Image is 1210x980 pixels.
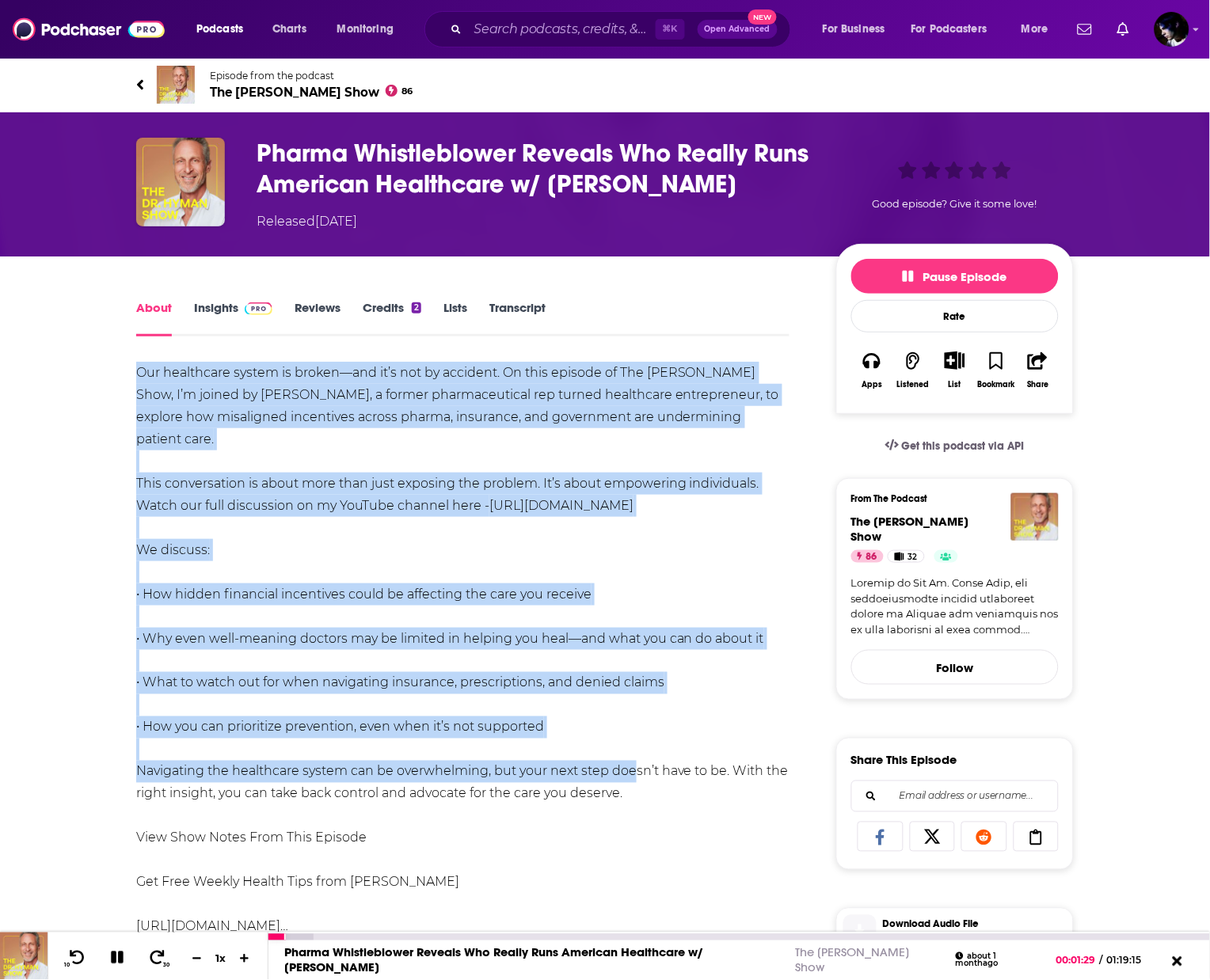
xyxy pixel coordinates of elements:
div: Show More ButtonList [934,341,976,399]
a: Share on X/Twitter [910,822,956,852]
a: The Dr. Hyman ShowEpisode from the podcastThe [PERSON_NAME] Show86 [136,66,1074,104]
span: Pause Episode [903,269,1007,284]
span: Episode from the podcast [210,70,413,82]
span: Monitoring [337,18,394,40]
a: Share on Reddit [961,822,1007,852]
button: Follow [851,650,1059,685]
button: open menu [1010,17,1068,42]
h1: Pharma Whistleblower Reveals Who Really Runs American Healthcare w/ Brigham Buhler [257,138,811,199]
a: Loremip do Sit Am. Conse Adip, eli seddoeiusmodte incidid utlaboreet dolore ma Aliquae adm veniam... [851,575,1059,637]
span: More [1022,18,1048,40]
a: Get this podcast via API [873,427,1037,465]
div: 2 [412,302,421,313]
button: Open AdvancedNew [698,20,778,39]
span: Charts [272,18,306,40]
span: Logged in as zreese [1155,12,1189,47]
a: [URL][DOMAIN_NAME]… [136,919,288,934]
a: Charts [262,17,316,42]
span: For Business [823,18,885,40]
div: 1 x [207,952,234,965]
button: Show More Button [938,351,971,369]
div: Apps [862,380,882,389]
button: Bookmark [976,341,1017,399]
div: Released [DATE] [257,212,357,231]
a: 32 [888,550,925,563]
div: Search podcasts, credits, & more... [439,11,806,47]
span: 86 [402,88,413,95]
a: Share on Facebook [858,822,904,852]
span: Open Advanced [705,25,771,33]
span: The [PERSON_NAME] Show [210,85,413,100]
button: Show profile menu [1155,12,1189,47]
img: The Dr. Hyman Show [157,66,195,104]
button: Listened [892,341,934,399]
span: Get this podcast via API [902,439,1025,453]
a: Lists [443,300,467,336]
button: 30 [143,949,173,969]
img: The Dr. Hyman Show [1011,493,1059,541]
input: Search podcasts, credits, & more... [468,17,656,42]
span: 86 [866,549,877,565]
button: open menu [326,17,414,42]
a: Transcript [489,300,546,336]
img: User Profile [1155,12,1189,47]
a: The Dr. Hyman Show [851,514,969,544]
span: The [PERSON_NAME] Show [851,514,969,544]
img: Podchaser - Follow, Share and Rate Podcasts [13,14,165,44]
a: Credits2 [363,300,421,336]
a: 86 [851,550,884,563]
span: 30 [164,963,170,969]
span: 00:01:29 [1056,955,1100,967]
span: New [748,9,777,25]
button: Pause Episode [851,259,1059,294]
a: Pharma Whistleblower Reveals Who Really Runs American Healthcare w/ [PERSON_NAME] [284,945,703,975]
a: Download Audio File[URL][DOMAIN_NAME][DOMAIN_NAME][DOMAIN_NAME][DOMAIN_NAME] [843,915,1067,948]
div: Listened [897,380,930,389]
div: about 1 month ago [956,952,1039,969]
span: Download Audio File [883,917,1067,932]
a: The [PERSON_NAME] Show [795,945,909,975]
div: Share [1027,380,1048,389]
span: 32 [908,549,918,565]
input: Email address or username... [865,781,1045,811]
span: For Podcasters [911,18,987,40]
span: / [1100,955,1103,967]
div: Rate [851,300,1059,332]
a: [URL][DOMAIN_NAME] [489,498,634,513]
button: Apps [851,341,892,399]
span: Podcasts [196,18,243,40]
img: Podchaser Pro [245,302,272,315]
div: List [949,379,961,389]
a: Reviews [295,300,341,336]
button: open menu [185,17,264,42]
a: Show notifications dropdown [1071,16,1098,43]
a: Copy Link [1014,822,1060,852]
h3: Share This Episode [851,753,957,768]
button: open menu [901,17,1010,42]
button: Share [1018,341,1059,399]
button: 10 [61,949,91,969]
div: Search followers [851,781,1059,812]
h3: From The Podcast [851,493,1046,504]
span: Good episode? Give it some love! [873,198,1037,210]
div: Bookmark [978,380,1015,389]
a: Show notifications dropdown [1111,16,1136,43]
span: 10 [64,963,70,969]
span: 01:19:15 [1103,955,1158,967]
button: open menu [812,17,905,42]
img: Pharma Whistleblower Reveals Who Really Runs American Healthcare w/ Brigham Buhler [136,138,225,226]
a: About [136,300,172,336]
span: ⌘ K [656,19,685,40]
a: InsightsPodchaser Pro [194,300,272,336]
